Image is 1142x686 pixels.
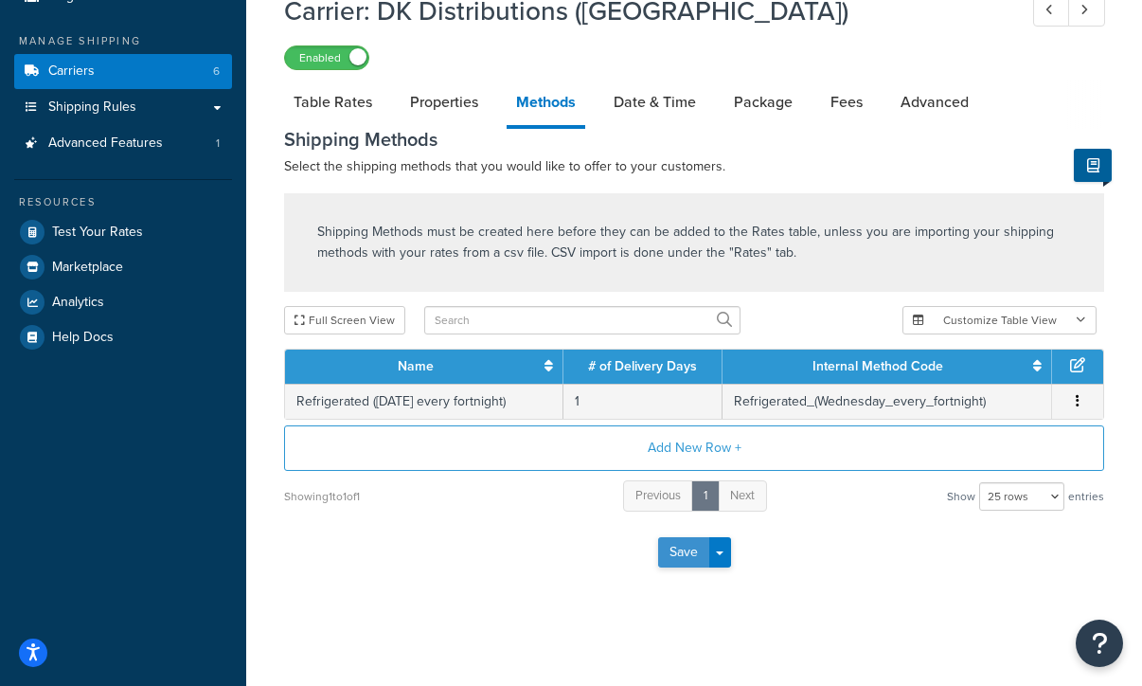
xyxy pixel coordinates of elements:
a: Shipping Rules [14,90,232,125]
a: Table Rates [284,80,382,125]
a: Help Docs [14,320,232,354]
a: Analytics [14,285,232,319]
a: Fees [821,80,872,125]
div: Resources [14,194,232,210]
td: 1 [563,384,723,419]
span: entries [1068,483,1104,510]
div: Showing 1 to 1 of 1 [284,483,360,510]
span: Show [947,483,975,510]
button: Full Screen View [284,306,405,334]
span: Marketplace [52,260,123,276]
li: Advanced Features [14,126,232,161]
span: 6 [213,63,220,80]
span: Analytics [52,295,104,311]
button: Customize Table View [902,306,1097,334]
span: Test Your Rates [52,225,143,241]
a: Advanced [891,80,978,125]
span: 1 [216,135,220,152]
span: Next [730,486,755,504]
a: Methods [507,80,585,129]
label: Enabled [285,46,368,69]
a: Previous [623,480,693,512]
p: Select the shipping methods that you would like to offer to your customers. [284,155,1104,178]
span: Shipping Rules [48,99,136,116]
span: Help Docs [52,330,114,346]
button: Add New Row + [284,425,1104,471]
a: Properties [401,80,488,125]
a: Next [718,480,767,512]
a: Advanced Features1 [14,126,232,161]
td: Refrigerated ([DATE] every fortnight) [285,384,563,419]
a: Package [724,80,802,125]
div: Manage Shipping [14,33,232,49]
button: Save [658,537,709,568]
a: Test Your Rates [14,215,232,249]
span: Advanced Features [48,135,163,152]
a: Date & Time [604,80,705,125]
a: Name [398,356,434,376]
p: Shipping Methods must be created here before they can be added to the Rates table, unless you are... [317,222,1071,263]
li: Carriers [14,54,232,89]
h3: Shipping Methods [284,129,1104,150]
span: Previous [635,486,681,504]
span: Carriers [48,63,95,80]
button: Show Help Docs [1074,149,1112,182]
a: Marketplace [14,250,232,284]
a: Internal Method Code [812,356,943,376]
a: Carriers6 [14,54,232,89]
button: Open Resource Center [1076,620,1123,667]
input: Search [424,306,741,334]
a: 1 [691,480,720,512]
td: Refrigerated_(Wednesday_every_fortnight) [723,384,1052,419]
th: # of Delivery Days [563,350,723,384]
